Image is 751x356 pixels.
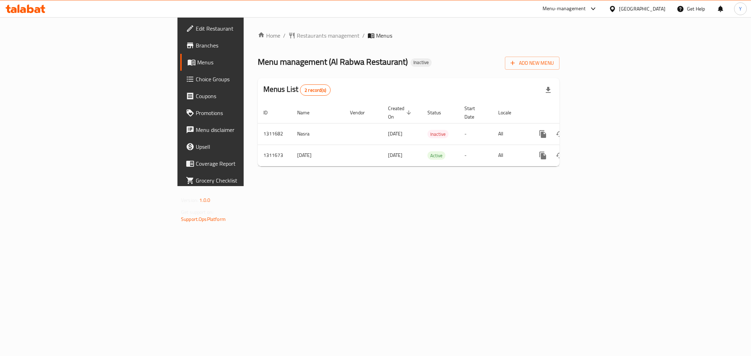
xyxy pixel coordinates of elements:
a: Coupons [180,88,303,104]
a: Menus [180,54,303,71]
a: Menu disclaimer [180,121,303,138]
a: Promotions [180,104,303,121]
th: Actions [529,102,608,123]
span: Get support on: [181,208,213,217]
span: Grocery Checklist [196,176,297,185]
td: [DATE] [292,145,344,166]
span: Status [427,108,450,117]
span: Coupons [196,92,297,100]
span: Choice Groups [196,75,297,83]
td: Nasra [292,123,344,145]
h2: Menus List [263,84,331,96]
button: Add New Menu [505,57,559,70]
a: Coverage Report [180,155,303,172]
span: Vendor [350,108,374,117]
div: Menu-management [543,5,586,13]
div: Inactive [411,58,432,67]
table: enhanced table [258,102,608,166]
td: All [493,145,529,166]
td: - [459,145,493,166]
li: / [362,31,365,40]
span: Edit Restaurant [196,24,297,33]
a: Upsell [180,138,303,155]
span: Add New Menu [511,59,554,68]
span: Menus [197,58,297,66]
td: - [459,123,493,145]
button: Change Status [551,147,568,164]
span: Y [739,5,742,13]
span: 2 record(s) [300,87,330,94]
span: Inactive [411,59,432,65]
span: Restaurants management [297,31,359,40]
span: [DATE] [388,151,402,160]
span: Upsell [196,142,297,151]
span: Name [297,108,319,117]
a: Choice Groups [180,71,303,88]
span: ID [263,108,277,117]
a: Grocery Checklist [180,172,303,189]
button: more [534,126,551,142]
span: Created On [388,104,413,121]
button: more [534,147,551,164]
td: All [493,123,529,145]
span: Start Date [464,104,484,121]
span: Branches [196,41,297,50]
div: Export file [540,82,557,98]
span: Version: [181,196,198,205]
button: Change Status [551,126,568,142]
span: Menu disclaimer [196,126,297,134]
a: Restaurants management [288,31,359,40]
div: Active [427,151,445,160]
span: Promotions [196,109,297,117]
span: Inactive [427,130,449,138]
span: Menus [376,31,392,40]
a: Support.OpsPlatform [181,215,226,224]
span: Locale [498,108,520,117]
span: Menu management ( Al Rabwa Restaurant ) [258,54,408,70]
span: Active [427,152,445,160]
span: 1.0.0 [199,196,210,205]
div: [GEOGRAPHIC_DATA] [619,5,665,13]
span: [DATE] [388,129,402,138]
span: Coverage Report [196,159,297,168]
a: Edit Restaurant [180,20,303,37]
a: Branches [180,37,303,54]
nav: breadcrumb [258,31,559,40]
div: Total records count [300,84,331,96]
